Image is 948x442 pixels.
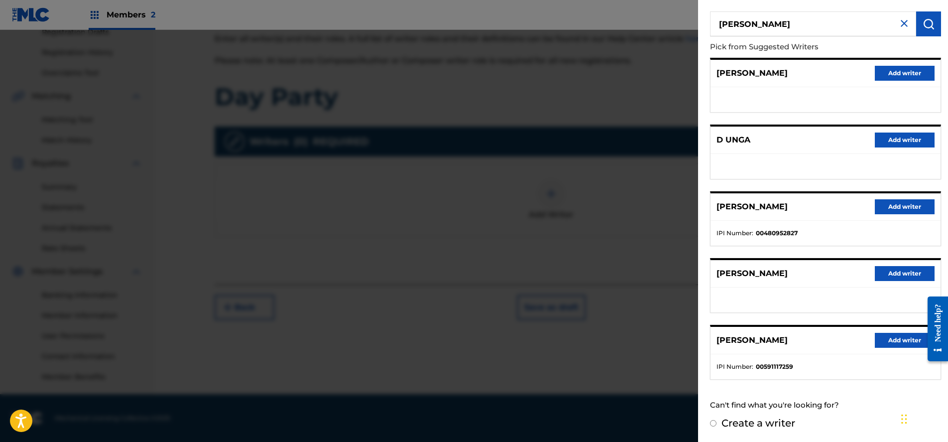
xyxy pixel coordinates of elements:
img: Top Rightsholders [89,9,101,21]
button: Add writer [875,133,935,147]
button: Add writer [875,333,935,348]
p: D UNGA [716,134,750,146]
iframe: Resource Center [920,288,948,370]
button: Add writer [875,66,935,81]
strong: 00480952827 [756,229,798,238]
p: [PERSON_NAME] [716,67,788,79]
strong: 00591117259 [756,362,793,371]
p: [PERSON_NAME] [716,334,788,346]
div: Can't find what you're looking for? [710,395,941,416]
iframe: Chat Widget [898,394,948,442]
span: IPI Number : [716,229,753,238]
span: Members [107,9,155,20]
button: Add writer [875,199,935,214]
input: Search writer's name or IPI Number [710,11,916,36]
label: Create a writer [721,417,795,429]
img: MLC Logo [12,7,50,22]
p: Pick from Suggested Writers [710,36,884,58]
span: 2 [151,10,155,19]
button: Add writer [875,266,935,281]
p: [PERSON_NAME] [716,201,788,213]
div: Drag [901,404,907,434]
span: IPI Number : [716,362,753,371]
p: [PERSON_NAME] [716,268,788,280]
